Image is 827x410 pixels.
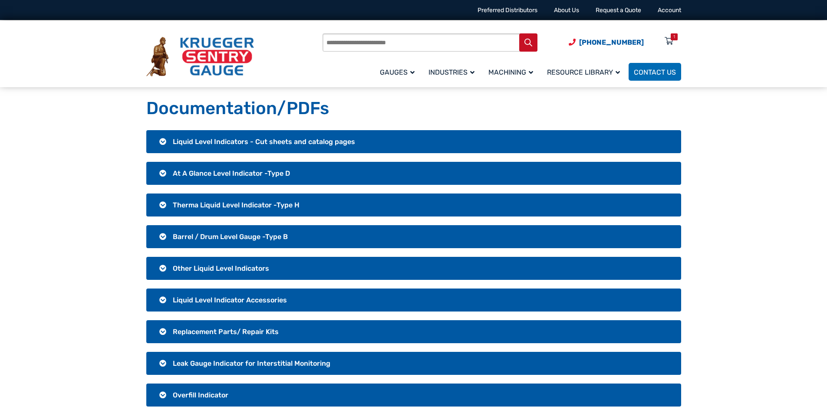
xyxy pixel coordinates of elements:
span: Leak Gauge Indicator for Interstitial Monitoring [173,359,330,367]
a: Contact Us [629,63,681,81]
span: Contact Us [634,68,676,76]
h1: Documentation/PDFs [146,98,681,119]
a: Phone Number (920) 434-8860 [569,37,644,48]
a: Preferred Distributors [478,7,537,14]
span: Machining [488,68,533,76]
span: Therma Liquid Level Indicator -Type H [173,201,300,209]
span: At A Glance Level Indicator -Type D [173,169,290,177]
span: Replacement Parts/ Repair Kits [173,328,279,336]
a: Gauges [375,62,423,82]
a: Resource Library [542,62,629,82]
a: Account [658,7,681,14]
span: Industries [428,68,474,76]
span: [PHONE_NUMBER] [579,38,644,46]
span: Gauges [380,68,415,76]
div: 1 [673,33,675,40]
a: Request a Quote [596,7,641,14]
span: Liquid Level Indicators - Cut sheets and catalog pages [173,138,355,146]
span: Overfill Indicator [173,391,228,399]
span: Resource Library [547,68,620,76]
img: Krueger Sentry Gauge [146,37,254,77]
a: About Us [554,7,579,14]
span: Barrel / Drum Level Gauge -Type B [173,233,288,241]
span: Other Liquid Level Indicators [173,264,269,272]
a: Machining [483,62,542,82]
a: Industries [423,62,483,82]
span: Liquid Level Indicator Accessories [173,296,287,304]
